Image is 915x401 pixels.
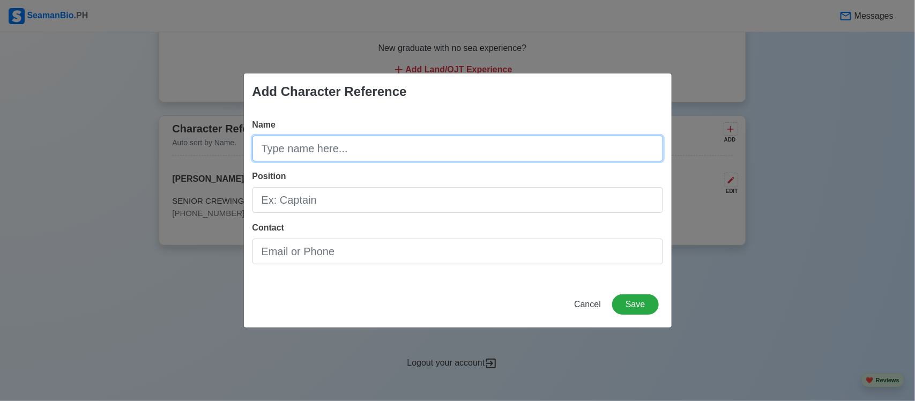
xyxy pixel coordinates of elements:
[567,294,608,315] button: Cancel
[252,82,407,101] div: Add Character Reference
[252,172,286,181] span: Position
[574,300,601,309] span: Cancel
[252,239,663,264] input: Email or Phone
[252,187,663,213] input: Ex: Captain
[252,120,276,129] span: Name
[612,294,658,315] button: Save
[252,136,663,161] input: Type name here...
[252,223,285,232] span: Contact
